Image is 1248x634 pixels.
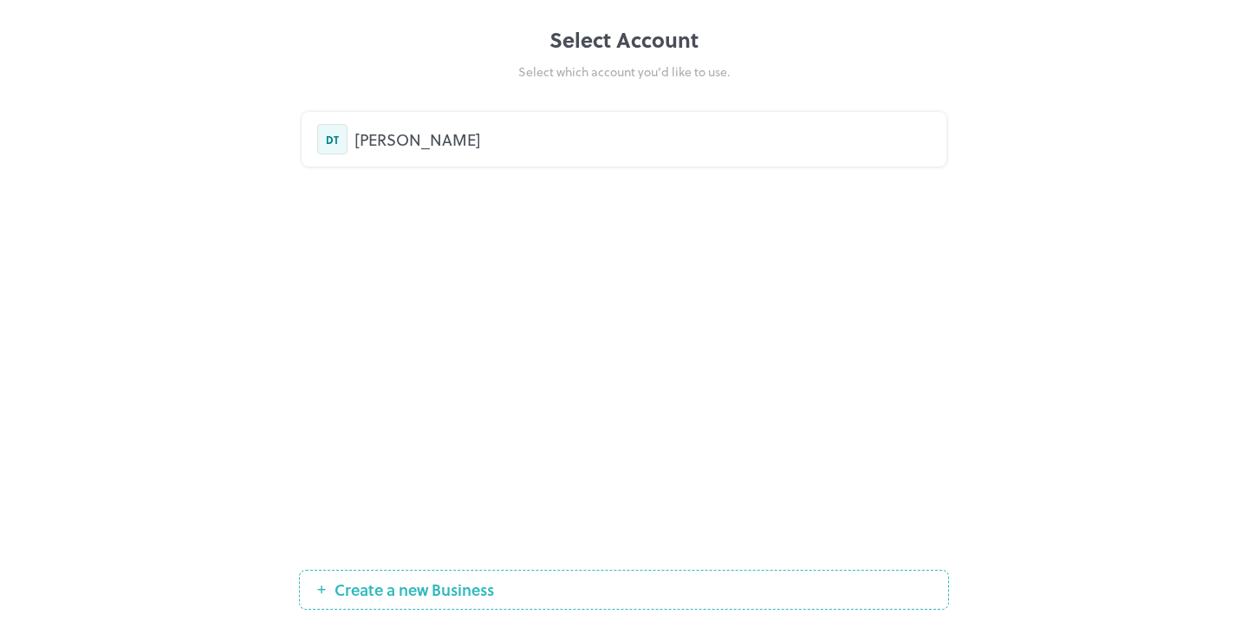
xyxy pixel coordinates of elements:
[299,570,949,610] button: Create a new Business
[299,62,949,81] div: Select which account you’d like to use.
[326,581,503,598] span: Create a new Business
[317,124,348,154] div: DT
[299,24,949,56] div: Select Account
[354,127,931,151] div: [PERSON_NAME]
